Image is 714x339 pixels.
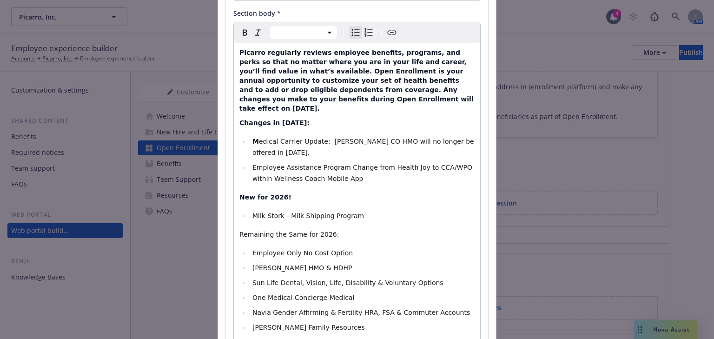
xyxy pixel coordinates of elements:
strong: New for 2026! [239,193,291,201]
span: Employee Only No Cost Option [252,249,353,257]
strong: M [252,138,259,145]
span: Sun Life Dental, Vision, Life, Disability & Voluntary Options [252,279,443,286]
div: toggle group [349,26,375,39]
span: One Medical Concierge Medical [252,294,355,301]
strong: Changes in [DATE]: [239,119,310,126]
button: Block type [270,26,337,39]
button: Numbered list [362,26,375,39]
button: Bulleted list [349,26,362,39]
span: Navia Gender Affirming & Fertility HRA, FSA & Commuter Accounts [252,309,470,316]
button: Italic [251,26,264,39]
span: [PERSON_NAME] HMO & HDHP [252,264,352,272]
span: Remaining the Same for 2026: [239,231,339,238]
button: Bold [238,26,251,39]
span: edical Carrier Update: [PERSON_NAME] CO HMO will no longer be offered in [DATE]. [252,138,476,156]
span: [PERSON_NAME] Family Resources [252,324,365,331]
span: Section body * [233,9,281,18]
span: Employee Assistance Program Change from Health Joy to CCA/WPO within Wellness Coach Mobile App [252,164,474,182]
button: Create link [385,26,398,39]
span: Picarro regularly reviews employee benefits, programs, and perks so that no matter where you are ... [239,49,476,112]
span: Milk Stork - Milk Shipping Program [252,212,364,219]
